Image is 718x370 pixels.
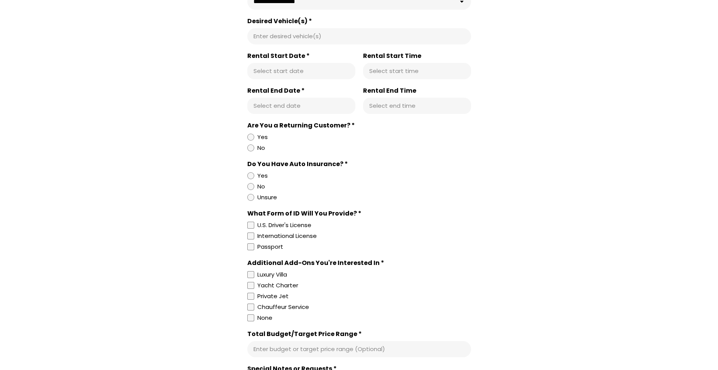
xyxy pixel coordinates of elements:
[257,132,268,142] div: Yes
[247,122,471,129] div: Are You a Returning Customer? *
[247,17,471,25] label: Desired Vehicle(s) *
[257,242,283,251] div: Passport
[257,292,289,301] div: Private Jet
[247,330,471,338] label: Total Budget/Target Price Range *
[247,160,471,168] div: Do You Have Auto Insurance? *
[257,182,265,191] div: No
[247,210,471,217] div: What Form of ID Will You Provide? *
[257,143,265,153] div: No
[257,171,268,180] div: Yes
[253,345,465,353] input: Total Budget/Target Price Range *
[257,221,311,230] div: U.S. Driver's License
[247,52,355,60] label: Rental Start Date *
[253,32,465,40] input: Desired Vehicle(s) *
[257,231,317,241] div: International License
[363,87,471,95] label: Rental End Time
[363,52,471,60] label: Rental Start Time
[257,281,298,290] div: Yacht Charter
[257,270,287,279] div: Luxury Villa
[257,313,272,322] div: None
[247,87,355,95] label: Rental End Date *
[257,302,309,312] div: Chauffeur Service
[247,259,471,267] div: Additional Add-Ons You're Interested In *
[257,193,277,202] div: Unsure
